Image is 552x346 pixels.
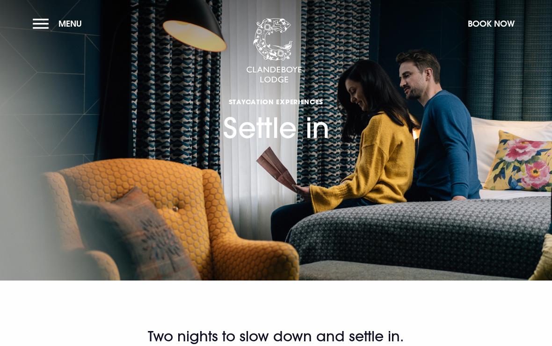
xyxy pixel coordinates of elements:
[56,327,495,346] h2: Two nights to slow down and settle in.
[223,97,329,106] span: Staycation Experiences
[58,18,82,29] span: Menu
[463,14,519,34] button: Book Now
[246,18,302,84] img: Clandeboye Lodge
[33,14,87,34] button: Menu
[223,54,329,144] h1: Settle in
